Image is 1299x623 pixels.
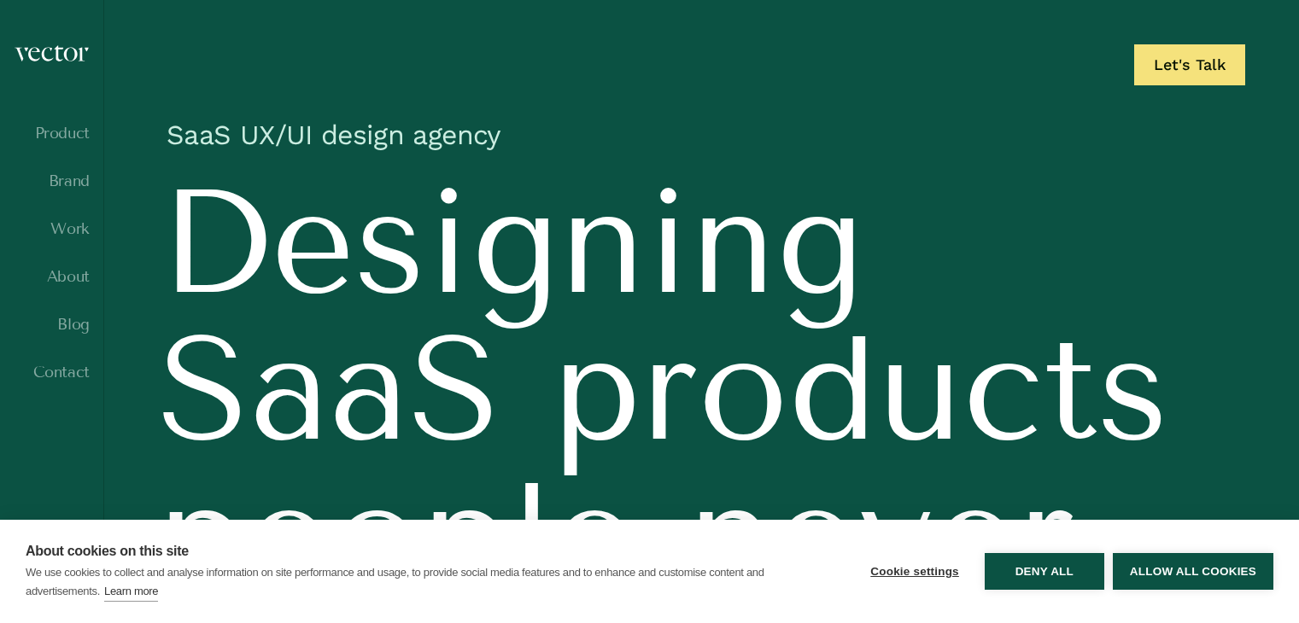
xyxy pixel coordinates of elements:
a: Learn more [104,582,158,602]
a: Work [14,220,90,237]
a: Contact [14,364,90,381]
a: Product [14,125,90,142]
h1: SaaS UX/UI design agency [158,109,1245,169]
strong: About cookies on this site [26,544,189,558]
button: Allow all cookies [1113,553,1273,590]
span: SaaS [158,316,501,463]
button: Deny all [985,553,1104,590]
a: Blog [14,316,90,333]
p: We use cookies to collect and analyse information on site performance and usage, to provide socia... [26,566,764,597]
span: products [553,316,1169,463]
a: Brand [14,172,90,189]
span: never [688,463,1074,609]
button: Cookie settings [853,553,976,590]
a: Let's Talk [1134,44,1245,85]
a: About [14,268,90,285]
span: people [158,463,637,609]
span: Designing [158,169,865,316]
